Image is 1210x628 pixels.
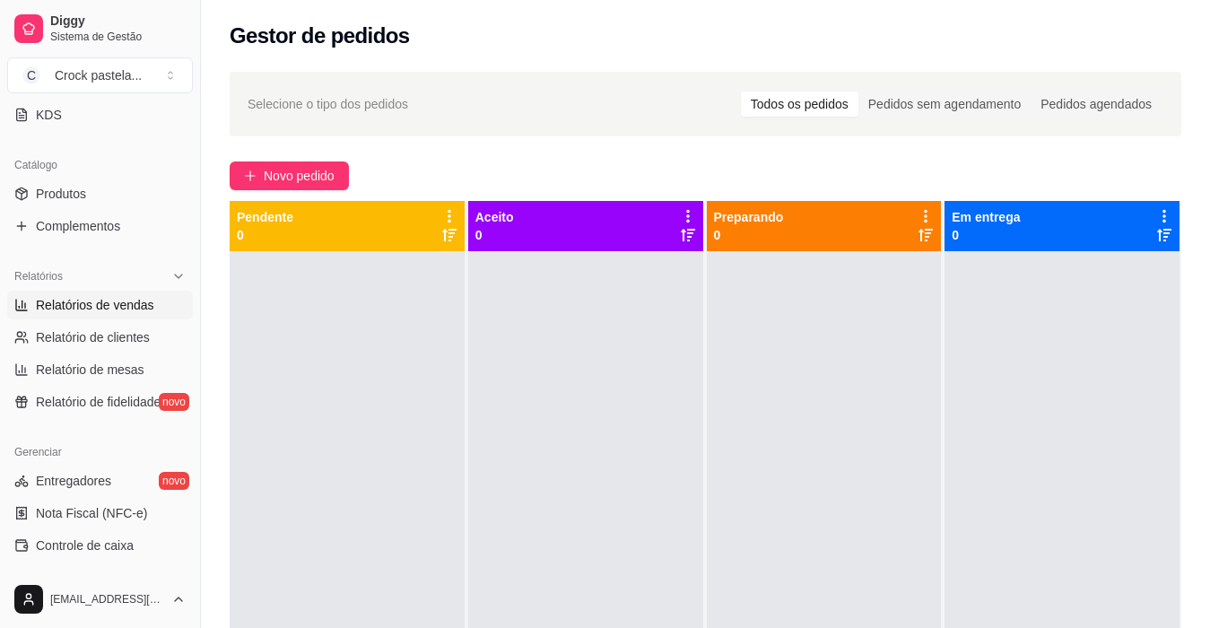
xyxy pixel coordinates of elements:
[858,92,1031,117] div: Pedidos sem agendamento
[230,161,349,190] button: Novo pedido
[952,226,1020,244] p: 0
[7,355,193,384] a: Relatório de mesas
[475,226,514,244] p: 0
[741,92,858,117] div: Todos os pedidos
[7,179,193,208] a: Produtos
[7,212,193,240] a: Complementos
[50,592,164,606] span: [EMAIL_ADDRESS][DOMAIN_NAME]
[7,467,193,495] a: Entregadoresnovo
[50,30,186,44] span: Sistema de Gestão
[36,536,134,554] span: Controle de caixa
[36,328,150,346] span: Relatório de clientes
[7,563,193,592] a: Controle de fiado
[7,499,193,528] a: Nota Fiscal (NFC-e)
[22,66,40,84] span: C
[36,185,86,203] span: Produtos
[7,291,193,319] a: Relatórios de vendas
[7,151,193,179] div: Catálogo
[237,226,293,244] p: 0
[36,217,120,235] span: Complementos
[7,323,193,352] a: Relatório de clientes
[248,94,408,114] span: Selecione o tipo dos pedidos
[237,208,293,226] p: Pendente
[7,57,193,93] button: Select a team
[7,7,193,50] a: DiggySistema de Gestão
[230,22,410,50] h2: Gestor de pedidos
[36,569,132,587] span: Controle de fiado
[714,226,784,244] p: 0
[7,388,193,416] a: Relatório de fidelidadenovo
[7,438,193,467] div: Gerenciar
[36,472,111,490] span: Entregadores
[36,296,154,314] span: Relatórios de vendas
[55,66,142,84] div: Crock pastela ...
[14,269,63,283] span: Relatórios
[36,393,161,411] span: Relatório de fidelidade
[50,13,186,30] span: Diggy
[244,170,257,182] span: plus
[7,531,193,560] a: Controle de caixa
[264,166,335,186] span: Novo pedido
[1031,92,1162,117] div: Pedidos agendados
[36,361,144,379] span: Relatório de mesas
[7,578,193,621] button: [EMAIL_ADDRESS][DOMAIN_NAME]
[7,100,193,129] a: KDS
[952,208,1020,226] p: Em entrega
[475,208,514,226] p: Aceito
[714,208,784,226] p: Preparando
[36,106,62,124] span: KDS
[36,504,147,522] span: Nota Fiscal (NFC-e)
